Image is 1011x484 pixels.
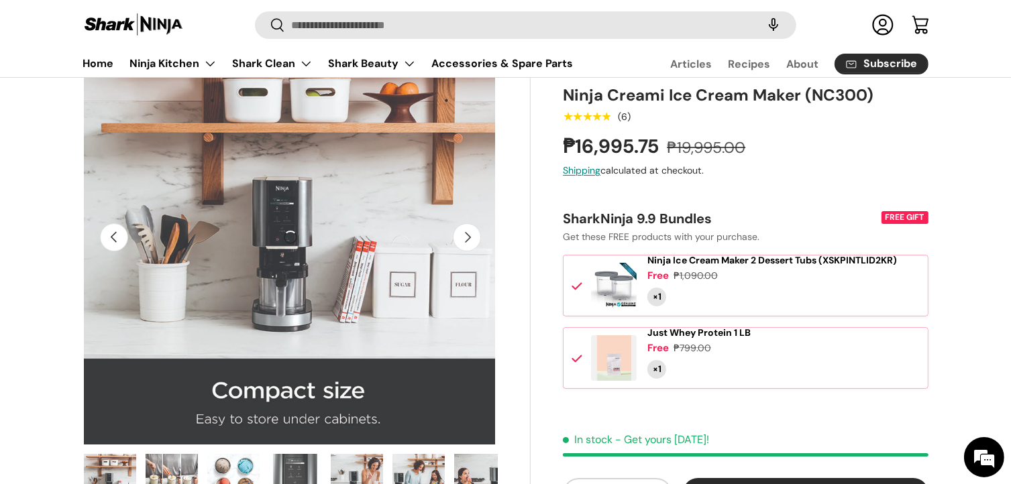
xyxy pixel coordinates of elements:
[563,432,613,446] span: In stock
[83,50,574,77] nav: Primary
[321,50,424,77] summary: Shark Beauty
[563,84,928,105] h1: Ninja Creami Ice Cream Maker (NC300)
[83,50,114,76] a: Home
[728,51,770,77] a: Recipes
[752,11,795,40] speech-search-button: Search by voice
[647,254,897,266] span: Ninja Ice Cream Maker 2 Dessert Tubs (XSKPINTLID2KR)
[618,112,631,122] div: (6)
[786,51,818,77] a: About
[197,380,244,398] em: Submit
[563,210,878,227] div: SharkNinja 9.9 Bundles
[563,110,610,123] span: ★★★★★
[563,231,759,243] span: Get these FREE products with your purchase.
[615,432,709,446] p: - Get yours [DATE]!
[882,211,928,224] div: FREE GIFT
[638,50,928,77] nav: Secondary
[563,111,610,123] div: 5.0 out of 5.0 stars
[670,51,712,77] a: Articles
[647,255,897,266] a: Ninja Ice Cream Maker 2 Dessert Tubs (XSKPINTLID2KR)
[225,50,321,77] summary: Shark Clean
[563,164,600,176] a: Shipping
[220,7,252,39] div: Minimize live chat window
[674,269,718,283] div: ₱1,090.00
[647,341,669,355] div: Free
[83,12,184,38] img: Shark Ninja Philippines
[647,269,669,283] div: Free
[863,59,917,70] span: Subscribe
[647,360,666,379] div: Quantity
[674,341,711,355] div: ₱799.00
[122,50,225,77] summary: Ninja Kitchen
[28,152,234,288] span: We are offline. Please leave us a message.
[70,75,225,93] div: Leave a message
[835,54,928,74] a: Subscribe
[667,137,745,158] s: ₱19,995.00
[563,164,928,178] div: calculated at checkout.
[432,50,574,76] a: Accessories & Spare Parts
[647,327,751,339] a: Just Whey Protein 1 LB
[647,288,666,306] div: Quantity
[563,134,662,159] strong: ₱16,995.75
[7,333,256,380] textarea: Type your message and click 'Submit'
